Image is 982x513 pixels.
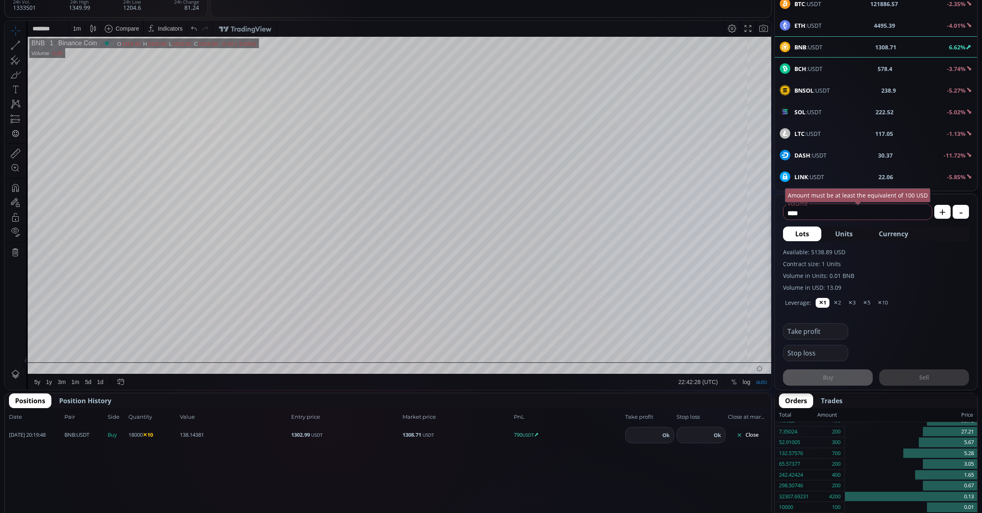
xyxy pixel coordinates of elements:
[403,431,421,438] b: 1308.71
[947,22,966,29] b: -4.01%
[514,413,623,421] span: PnL
[783,283,969,292] label: Volume in USD: 13.09
[109,353,122,369] div: Go to
[794,21,822,30] span: :USDT
[660,431,672,440] button: Ok
[785,396,807,406] span: Orders
[164,20,168,26] div: L
[815,393,849,408] button: Trades
[522,432,534,438] small: USDT
[128,413,177,421] span: Quantity
[794,173,824,181] span: :USDT
[779,393,813,408] button: Orders
[881,86,896,95] b: 238.9
[735,353,748,369] div: Toggle Log Scale
[625,413,674,421] span: Take profit
[98,19,106,26] div: Market open
[66,358,74,364] div: 1m
[947,108,966,116] b: -5.02%
[837,410,973,420] div: Price
[711,431,723,440] button: Ok
[27,19,40,26] div: BNB
[794,108,822,116] span: :USDT
[168,20,187,26] div: 1313.91
[845,480,977,491] div: 0.67
[845,448,977,459] div: 5.28
[751,358,762,364] div: auto
[215,20,252,26] div: −0.34 (−0.03%)
[816,298,829,308] button: ✕1
[29,358,35,364] div: 5y
[794,130,805,138] b: LTC
[15,396,45,406] span: Positions
[794,108,805,116] b: SOL
[794,129,821,138] span: :USDT
[291,413,400,421] span: Entry price
[876,108,894,116] b: 222.52
[112,20,117,26] div: O
[845,470,977,481] div: 1.65
[779,470,803,480] div: 242.42424
[783,248,969,256] label: Available: 5138.89 USD
[845,491,977,502] div: 0.13
[832,480,840,491] div: 200
[64,413,105,421] span: Pair
[779,491,809,502] div: 32307.69231
[783,227,821,241] button: Lots
[953,205,969,219] button: -
[9,393,51,408] button: Positions
[878,64,892,73] b: 578.4
[7,109,14,117] div: 
[779,459,800,469] div: 65.57377
[27,29,44,36] div: Volume
[860,298,874,308] button: ✕5
[947,87,966,94] b: -5.27%
[832,437,840,448] div: 300
[47,29,58,36] div: 0.05
[189,20,193,26] div: C
[845,298,859,308] button: ✕3
[878,151,893,160] b: 30.37
[944,151,966,159] b: -11.72%
[92,358,99,364] div: 1d
[832,426,840,437] div: 200
[128,431,177,439] span: 18000
[40,19,49,26] div: 1
[80,358,87,364] div: 5d
[779,502,793,513] div: 10000
[779,426,797,437] div: 7.35024
[879,229,908,239] span: Currency
[153,4,178,11] div: Indicators
[835,229,853,239] span: Units
[514,431,623,439] span: 790
[874,21,895,30] b: 4495.39
[779,410,817,420] div: Total
[832,459,840,469] div: 200
[832,470,840,480] div: 400
[59,396,111,406] span: Position History
[794,173,808,181] b: LINK
[671,353,716,369] button: 22:42:28 (UTC)
[49,19,92,26] div: Binance Coin
[934,205,951,219] button: +
[311,432,323,438] small: USDT
[794,64,823,73] span: :USDT
[947,173,966,181] b: -5.85%
[794,65,806,73] b: BCH
[832,448,840,459] div: 700
[138,20,142,26] div: H
[403,413,511,421] span: Market price
[947,65,966,73] b: -3.74%
[794,151,810,159] b: DASH
[795,229,809,239] span: Lots
[180,413,289,421] span: Value
[9,413,62,421] span: Date
[794,22,805,29] b: ETH
[193,20,212,26] div: 1314.08
[794,86,830,95] span: :USDT
[111,4,134,11] div: Compare
[64,431,89,439] span: :USDT
[785,188,931,202] div: Amount must be at least the equivalent of 100 USD
[677,413,725,421] span: Stop loss
[779,437,800,448] div: 52.91005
